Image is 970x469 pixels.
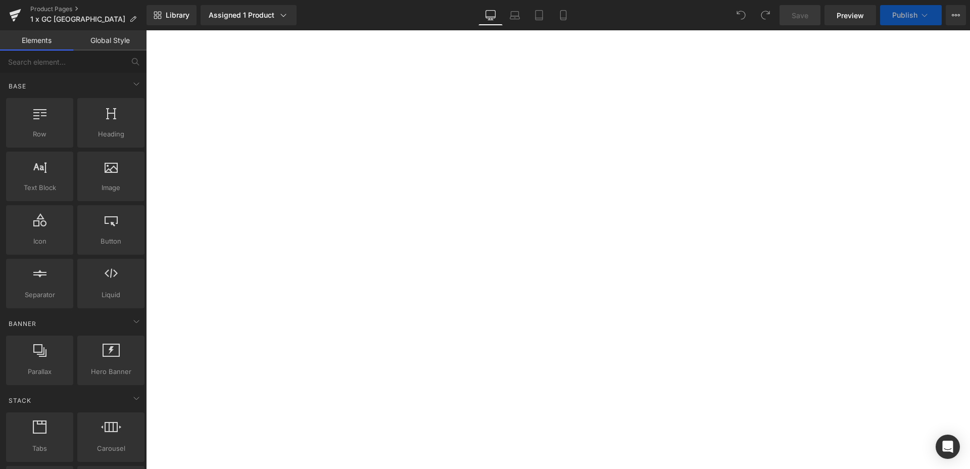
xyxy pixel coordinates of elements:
span: Separator [9,290,70,300]
div: Assigned 1 Product [209,10,288,20]
span: Save [792,10,808,21]
a: New Library [147,5,197,25]
button: More [946,5,966,25]
button: Publish [880,5,942,25]
span: Base [8,81,27,91]
a: Tablet [527,5,551,25]
span: Text Block [9,182,70,193]
a: Global Style [73,30,147,51]
span: Image [80,182,141,193]
button: Undo [731,5,751,25]
a: Desktop [478,5,503,25]
span: Button [80,236,141,247]
span: Heading [80,129,141,139]
span: Icon [9,236,70,247]
span: Banner [8,319,37,329]
span: Row [9,129,70,139]
a: Mobile [551,5,575,25]
span: Liquid [80,290,141,300]
span: Library [166,11,189,20]
span: Tabs [9,443,70,454]
span: Stack [8,396,32,405]
span: Parallax [9,366,70,377]
span: 1 x GC [GEOGRAPHIC_DATA] [30,15,125,23]
span: Preview [837,10,864,21]
a: Product Pages [30,5,147,13]
span: Publish [892,11,917,19]
a: Laptop [503,5,527,25]
a: Preview [825,5,876,25]
span: Carousel [80,443,141,454]
div: Open Intercom Messenger [936,435,960,459]
button: Redo [755,5,775,25]
span: Hero Banner [80,366,141,377]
